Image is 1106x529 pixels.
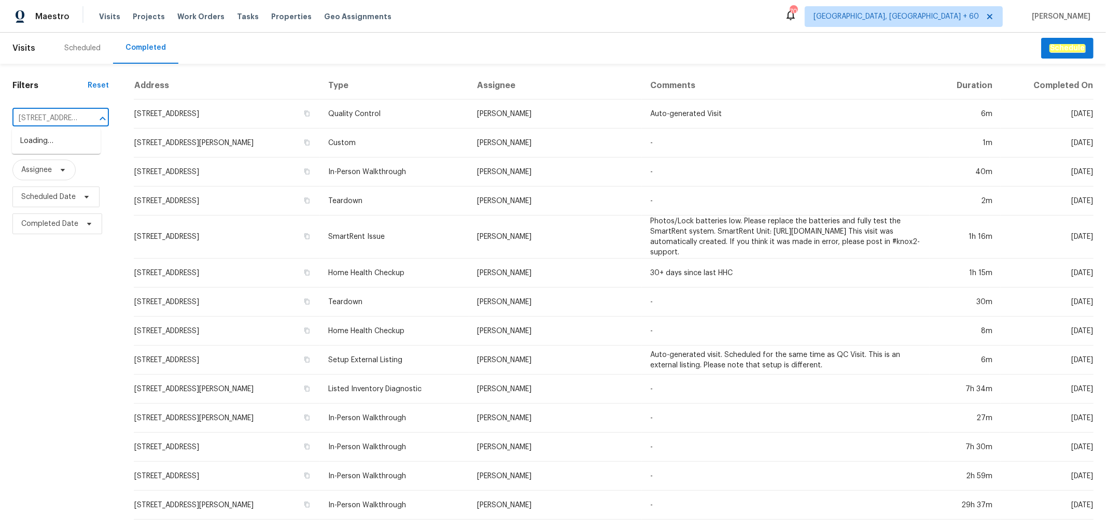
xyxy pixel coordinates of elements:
[133,11,165,22] span: Projects
[21,165,52,175] span: Assignee
[302,268,312,277] button: Copy Address
[642,187,930,216] td: -
[930,216,1001,259] td: 1h 16m
[1001,375,1094,404] td: [DATE]
[134,288,320,317] td: [STREET_ADDRESS]
[320,158,469,187] td: In-Person Walkthrough
[930,128,1001,158] td: 1m
[790,6,797,17] div: 706
[125,42,166,53] div: Completed
[930,317,1001,346] td: 8m
[469,491,642,520] td: [PERSON_NAME]
[320,128,469,158] td: Custom
[134,317,320,346] td: [STREET_ADDRESS]
[469,317,642,346] td: [PERSON_NAME]
[1001,259,1094,288] td: [DATE]
[35,11,69,22] span: Maestro
[642,491,930,520] td: -
[469,433,642,462] td: [PERSON_NAME]
[134,158,320,187] td: [STREET_ADDRESS]
[1001,72,1094,99] th: Completed On
[469,128,642,158] td: [PERSON_NAME]
[302,355,312,364] button: Copy Address
[930,346,1001,375] td: 6m
[1001,288,1094,317] td: [DATE]
[302,232,312,241] button: Copy Address
[469,187,642,216] td: [PERSON_NAME]
[12,128,101,154] div: Loading…
[324,11,391,22] span: Geo Assignments
[642,433,930,462] td: -
[302,442,312,451] button: Copy Address
[302,384,312,393] button: Copy Address
[469,346,642,375] td: [PERSON_NAME]
[302,413,312,422] button: Copy Address
[134,99,320,128] td: [STREET_ADDRESS]
[320,346,469,375] td: Setup External Listing
[134,404,320,433] td: [STREET_ADDRESS][PERSON_NAME]
[1001,346,1094,375] td: [DATE]
[930,259,1001,288] td: 1h 15m
[1001,433,1094,462] td: [DATE]
[1001,317,1094,346] td: [DATE]
[1001,404,1094,433] td: [DATE]
[930,462,1001,491] td: 2h 59m
[930,158,1001,187] td: 40m
[134,346,320,375] td: [STREET_ADDRESS]
[1001,491,1094,520] td: [DATE]
[177,11,225,22] span: Work Orders
[930,187,1001,216] td: 2m
[21,219,78,229] span: Completed Date
[642,317,930,346] td: -
[302,471,312,480] button: Copy Address
[134,462,320,491] td: [STREET_ADDRESS]
[320,216,469,259] td: SmartRent Issue
[469,158,642,187] td: [PERSON_NAME]
[930,375,1001,404] td: 7h 34m
[469,375,642,404] td: [PERSON_NAME]
[642,99,930,128] td: Auto-generated Visit
[320,187,469,216] td: Teardown
[1001,158,1094,187] td: [DATE]
[930,72,1001,99] th: Duration
[1041,38,1094,59] button: Schedule
[469,288,642,317] td: [PERSON_NAME]
[1001,187,1094,216] td: [DATE]
[12,37,35,60] span: Visits
[1028,11,1090,22] span: [PERSON_NAME]
[469,99,642,128] td: [PERSON_NAME]
[642,288,930,317] td: -
[320,375,469,404] td: Listed Inventory Diagnostic
[88,80,109,91] div: Reset
[320,433,469,462] td: In-Person Walkthrough
[469,72,642,99] th: Assignee
[930,433,1001,462] td: 7h 30m
[302,167,312,176] button: Copy Address
[930,288,1001,317] td: 30m
[134,259,320,288] td: [STREET_ADDRESS]
[64,43,101,53] div: Scheduled
[642,128,930,158] td: -
[302,138,312,147] button: Copy Address
[1001,128,1094,158] td: [DATE]
[271,11,312,22] span: Properties
[642,404,930,433] td: -
[21,192,76,202] span: Scheduled Date
[1001,99,1094,128] td: [DATE]
[302,109,312,118] button: Copy Address
[642,158,930,187] td: -
[12,110,80,126] input: Search for an address...
[1001,216,1094,259] td: [DATE]
[469,404,642,433] td: [PERSON_NAME]
[1001,462,1094,491] td: [DATE]
[134,72,320,99] th: Address
[320,288,469,317] td: Teardown
[134,491,320,520] td: [STREET_ADDRESS][PERSON_NAME]
[134,216,320,259] td: [STREET_ADDRESS]
[469,259,642,288] td: [PERSON_NAME]
[930,404,1001,433] td: 27m
[320,317,469,346] td: Home Health Checkup
[642,72,930,99] th: Comments
[642,375,930,404] td: -
[642,259,930,288] td: 30+ days since last HHC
